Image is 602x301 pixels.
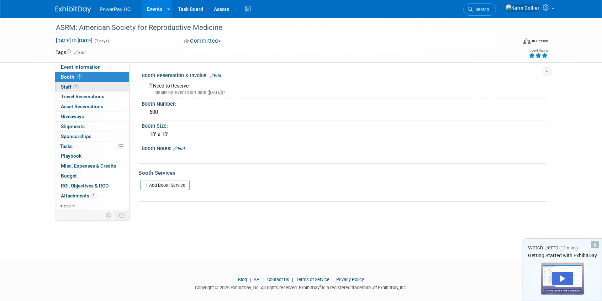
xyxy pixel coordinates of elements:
[56,6,91,13] img: ExhibitDay
[55,142,129,151] a: Tasks
[55,181,129,191] a: ROI, Objectives & ROO
[55,171,129,181] a: Budget
[61,173,77,179] span: Budget
[61,113,84,119] span: Giveaways
[56,37,93,44] span: [DATE] [DATE]
[55,62,129,72] a: Event Information
[475,37,548,48] div: Event Format
[55,191,129,201] a: Attachments1
[61,104,103,109] span: Asset Reservations
[473,7,489,12] span: Search
[55,132,129,141] a: Sponsorships
[267,277,289,282] a: Contact Us
[331,277,335,282] span: |
[248,277,253,282] span: |
[94,39,109,43] span: (7 days)
[61,153,81,159] span: Playbook
[61,193,96,199] span: Attachments
[76,74,83,79] span: Booth not reserved yet
[149,89,541,96] div: Ideally by: event start date ([DATE])?
[55,122,129,131] a: Shipments
[290,277,295,282] span: |
[55,161,129,171] a: Misc. Expenses & Credits
[147,80,541,96] div: Need to Reserve
[142,70,546,79] div: Booth Reservation & Invoice:
[100,6,131,12] span: PowerPay HC
[55,112,129,121] a: Giveaways
[296,277,329,282] a: Terms of Service
[532,38,548,44] div: In-Person
[142,99,546,107] div: Booth Number:
[336,277,364,282] a: Privacy Policy
[238,277,247,282] a: Blog
[56,49,86,56] td: Tags
[147,107,541,118] div: 600
[71,38,78,43] span: to
[61,133,91,139] span: Sponsorships
[142,121,546,130] div: Booth Size:
[55,82,129,92] a: Staff1
[61,74,83,80] span: Booth
[591,241,599,248] div: Dismiss
[262,277,266,282] span: |
[53,21,506,34] div: ASRM: American Society for Reproductive Medicine
[61,123,85,129] span: Shipments
[529,49,548,52] div: Event Rating
[61,183,109,189] span: ROI, Objectives & ROO
[115,211,130,220] td: Toggle Event Tabs
[523,38,530,44] img: Format-Inperson.png
[55,151,129,161] a: Playbook
[142,143,546,152] div: Booth Notes:
[138,169,546,177] div: Booth Services
[523,252,602,259] div: Getting Started with ExhibitDay
[552,272,573,285] div: Play
[523,244,602,252] div: Watch Demo
[61,84,79,90] span: Staff
[254,277,260,282] a: API
[210,73,221,78] a: Edit
[55,72,129,82] a: Booth
[74,50,86,55] a: Edit
[463,3,496,16] a: Search
[173,146,185,151] a: Edit
[61,94,104,99] span: Travel Reservations
[55,201,129,211] a: more
[59,203,71,208] span: more
[61,163,116,169] span: Misc. Expenses & Credits
[91,193,96,198] span: 1
[147,129,541,140] div: 10' x 10'
[140,180,190,190] a: Add Booth Service
[505,4,540,12] img: Karin Collier
[559,245,578,250] span: (13 mins)
[102,211,115,220] td: Personalize Event Tab Strip
[55,102,129,111] a: Asset Reservations
[73,84,79,89] span: 1
[181,37,224,45] button: Committed
[60,143,73,149] span: Tasks
[320,284,322,288] sup: ®
[61,64,101,70] span: Event Information
[55,92,129,101] a: Travel Reservations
